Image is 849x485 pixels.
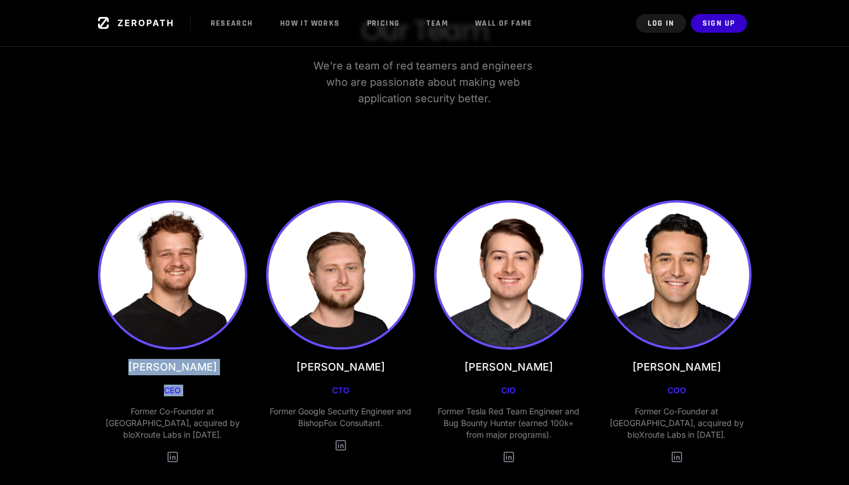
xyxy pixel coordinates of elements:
[199,14,265,33] a: Research
[355,14,412,33] a: Pricing
[668,385,686,396] p: COO
[266,406,415,429] p: Former Google Security Engineer and BishopFox Consultant.
[268,14,352,33] a: How it Works
[98,58,752,107] p: We're a team of red teamers and engineers who are passionate about making web application securit...
[98,406,247,441] p: Former Co-Founder at [GEOGRAPHIC_DATA], acquired by bloXroute Labs in [DATE].
[691,14,747,33] button: Sign Up
[98,200,247,350] img: Dean Valentine
[415,14,460,33] a: Team
[332,385,350,396] p: CTO
[602,406,752,441] p: Former Co-Founder at [GEOGRAPHIC_DATA], acquired by bloXroute Labs in [DATE].
[501,385,516,396] p: CIO
[296,359,385,375] h3: [PERSON_NAME]
[266,200,415,350] img: Raphael Karger
[434,200,584,350] img: Nathan Hrncirik
[463,14,544,33] a: Wall of Fame
[98,13,752,48] h2: Our Team
[464,359,553,375] h3: [PERSON_NAME]
[636,14,686,33] button: Log In
[633,359,721,375] h3: [PERSON_NAME]
[128,359,217,375] h3: [PERSON_NAME]
[602,200,752,350] img: Etienne Lunetta
[164,385,181,396] p: CEO
[434,406,584,441] p: Former Tesla Red Team Engineer and Bug Bounty Hunter (earned 100k+ from major programs).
